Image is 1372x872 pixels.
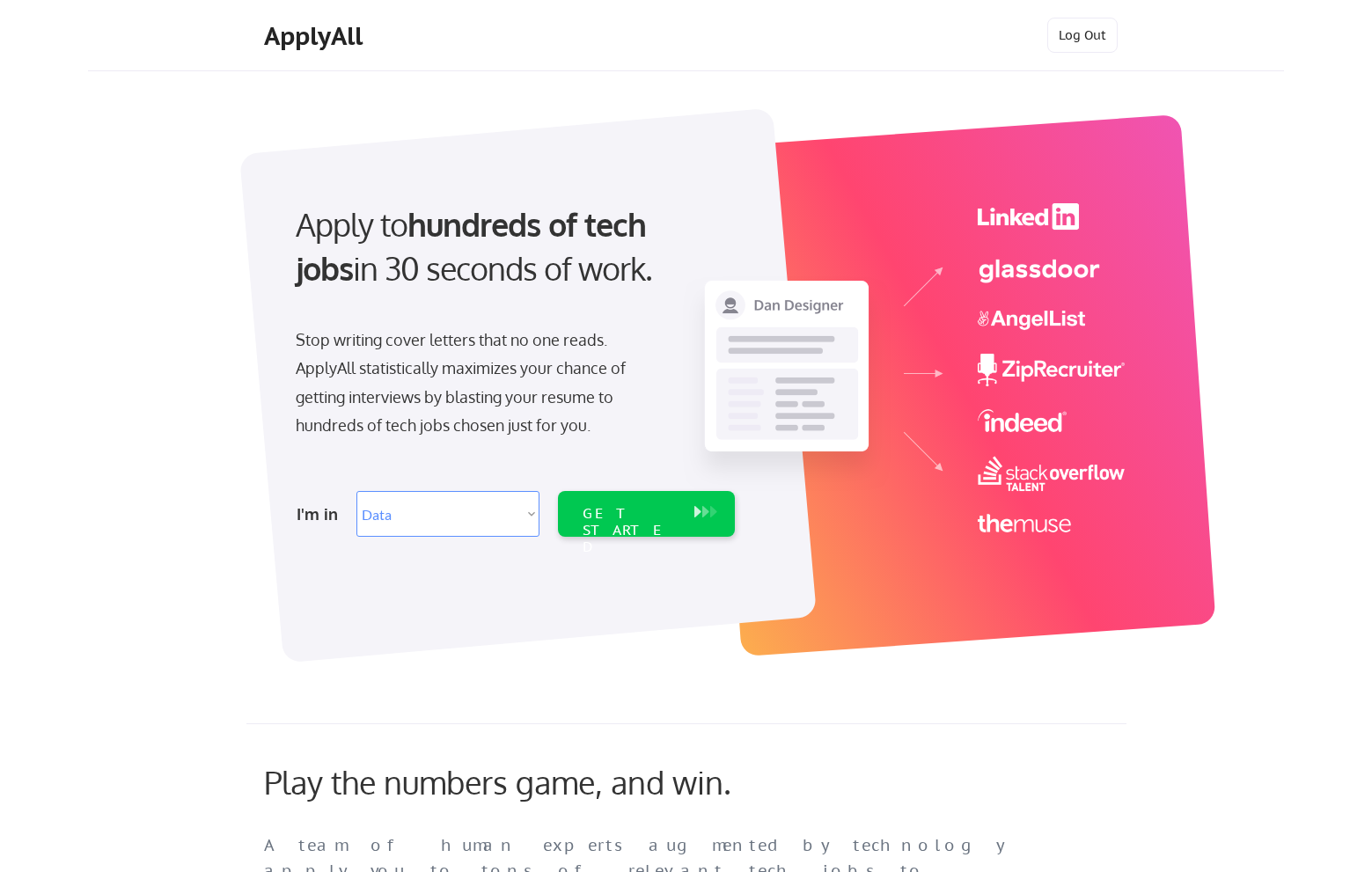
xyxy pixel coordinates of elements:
strong: hundreds of tech jobs [296,204,654,288]
div: Apply to in 30 seconds of work. [296,202,728,291]
div: ApplyAll [264,21,368,51]
div: I'm in [297,500,346,528]
div: Stop writing cover letters that no one reads. ApplyAll statistically maximizes your chance of get... [296,326,657,440]
div: Play the numbers game, and win. [264,763,810,801]
div: GET STARTED [583,505,677,556]
button: Log Out [1047,18,1118,53]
